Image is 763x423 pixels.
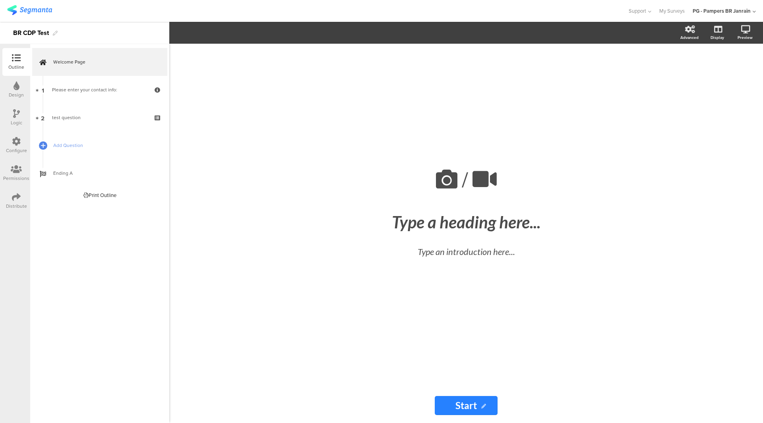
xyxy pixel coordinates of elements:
[9,91,24,99] div: Design
[711,35,724,41] div: Display
[629,7,646,15] span: Support
[462,164,468,195] span: /
[327,245,605,258] div: Type an introduction here...
[53,141,155,149] span: Add Question
[53,58,155,66] span: Welcome Page
[32,76,167,104] a: 1 Please enter your contact info:
[738,35,753,41] div: Preview
[8,64,24,71] div: Outline
[7,5,52,15] img: segmanta logo
[52,86,147,94] div: Please enter your contact info:
[319,212,613,232] div: Type a heading here...
[693,7,751,15] div: PG - Pampers BR Janrain
[680,35,699,41] div: Advanced
[53,169,155,177] span: Ending A
[435,396,498,415] input: Start
[6,147,27,154] div: Configure
[32,48,167,76] a: Welcome Page
[13,27,49,39] div: BR CDP Test
[83,191,116,199] div: Print Outline
[52,114,147,122] div: test question
[42,85,44,94] span: 1
[11,119,22,126] div: Logic
[32,159,167,187] a: Ending A
[6,203,27,210] div: Distribute
[32,104,167,131] a: 2 test question
[41,113,45,122] span: 2
[3,175,29,182] div: Permissions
